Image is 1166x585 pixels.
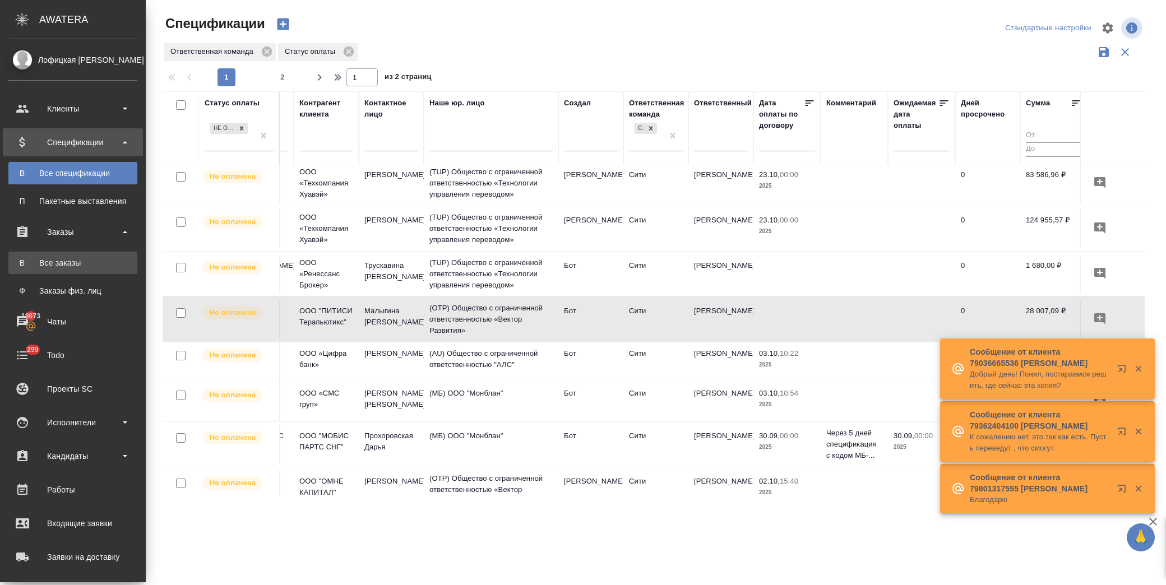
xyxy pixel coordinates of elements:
button: Закрыть [1127,426,1150,437]
p: 15:40 [780,477,798,485]
td: [PERSON_NAME] [359,342,424,382]
td: 1 680,00 ₽ [1020,254,1088,294]
td: (МБ) ООО "Монблан" [424,425,558,464]
p: 2025 [894,442,950,453]
div: Контрагент клиента [299,97,353,120]
button: Создать [270,15,297,34]
button: 2 [274,68,291,86]
td: (OTP) Общество с ограниченной ответственностью «Вектор Развития» [424,467,558,512]
div: Ожидаемая дата оплаты [894,97,938,131]
p: ООО «СМС груп» [299,388,353,410]
a: Заявки на доставку [3,543,143,571]
div: Сити [635,123,645,134]
p: ООО «Цифра банк» [299,348,353,370]
td: Бот [558,254,623,294]
p: Добрый день! Понял, постараемся решить, где сейчас эта копия? [970,369,1110,391]
p: 30.09, [759,431,780,440]
div: Все спецификации [14,168,132,179]
p: Благодарю [970,494,1110,505]
div: Ответственная команда [629,97,684,120]
td: (МБ) ООО "Монблан" [424,382,558,421]
div: Клиенты [8,100,137,117]
p: Не оплачена [210,171,256,182]
div: Контактное лицо [364,97,418,120]
p: ООО "ОМНЕ КАПИТАЛ" [299,476,353,498]
p: Через 5 дней спецификация с кодом МБ-... [826,428,882,461]
td: Сити [623,342,688,382]
td: (AU) Общество с ограниченной ответственностью "АЛС" [424,342,558,382]
td: [PERSON_NAME] [688,342,753,382]
div: Проекты SC [8,380,137,397]
button: Открыть в новой вкладке [1111,420,1137,447]
p: 30.09, [894,431,914,440]
p: 00:00 [780,431,798,440]
td: [PERSON_NAME] [688,470,753,509]
td: 0 [955,164,1020,203]
div: Дата оплаты по договору [759,97,804,131]
div: Дней просрочено [961,97,1015,120]
div: Ответственная команда [164,43,276,61]
p: Не оплачена [210,477,256,489]
a: Работы [3,476,143,504]
p: Статус оплаты [285,46,339,57]
a: ФЗаказы физ. лиц [8,280,137,302]
div: Не оплачена [209,122,249,136]
td: (OTP) Общество с ограниченной ответственностью «Вектор Развития» [424,297,558,342]
span: Посмотреть информацию [1121,17,1145,39]
span: 299 [20,344,45,355]
div: Входящие заявки [8,515,137,532]
td: Сити [623,382,688,421]
td: Сити [623,164,688,203]
td: [PERSON_NAME] [688,254,753,294]
td: 124 955,57 ₽ [1020,209,1088,248]
a: ППакетные выставления [8,190,137,212]
button: Открыть в новой вкладке [1111,357,1137,384]
td: 0 [955,300,1020,339]
p: Сообщение от клиента 79362404100 [PERSON_NAME] [970,409,1110,431]
td: [PERSON_NAME] [558,164,623,203]
p: Не оплачена [210,262,256,273]
td: [PERSON_NAME] [359,164,424,203]
div: Заказы физ. лиц [14,285,132,296]
p: 10:22 [780,349,798,357]
p: 2025 [759,359,815,370]
td: Прохоровская Дарья [359,425,424,464]
div: Работы [8,481,137,498]
td: [PERSON_NAME] [688,425,753,464]
td: Сити [623,209,688,248]
p: 2025 [759,487,815,498]
span: 18073 [15,310,47,322]
p: Не оплачена [210,432,256,443]
td: [PERSON_NAME] [688,164,753,203]
p: Не оплачена [210,307,256,318]
p: 03.10, [759,389,780,397]
div: Спецификации [8,134,137,151]
div: AWATERA [39,8,146,31]
p: ООО "ПИТИСИ Терапьютикс" [299,305,353,328]
div: Исполнители [8,414,137,431]
td: Малыгина [PERSON_NAME] [359,300,424,339]
div: Ответственный [694,97,752,109]
div: Наше юр. лицо [429,97,485,109]
p: 02.10, [759,477,780,485]
span: из 2 страниц [385,70,432,86]
div: Создал [564,97,591,109]
div: Статус оплаты [278,43,358,61]
p: Не оплачена [210,216,256,227]
button: Закрыть [1127,484,1150,494]
div: Заказы [8,224,137,240]
span: Настроить таблицу [1094,15,1121,41]
td: [PERSON_NAME] [688,209,753,248]
div: Пакетные выставления [14,196,132,207]
td: [PERSON_NAME] [688,382,753,421]
td: (TUP) Общество с ограниченной ответственностью «Технологии управления переводом» [424,161,558,206]
p: ООО «Ренессанс Брокер» [299,257,353,291]
a: 18073Чаты [3,308,143,336]
td: [PERSON_NAME] [688,300,753,339]
td: [PERSON_NAME] [PERSON_NAME] [359,382,424,421]
td: Сити [623,470,688,509]
p: 2025 [759,442,815,453]
td: 83 586,96 ₽ [1020,164,1088,203]
td: Сити [623,425,688,464]
td: 0 [955,254,1020,294]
